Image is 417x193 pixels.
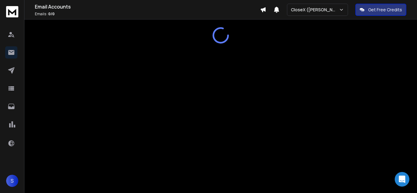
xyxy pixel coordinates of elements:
[35,3,260,10] h1: Email Accounts
[291,7,339,13] p: CloseX ([PERSON_NAME])
[355,4,406,16] button: Get Free Credits
[395,172,409,187] div: Open Intercom Messenger
[35,12,260,16] p: Emails :
[48,11,55,16] span: 0 / 0
[6,175,18,187] button: S
[6,6,18,17] img: logo
[368,7,402,13] p: Get Free Credits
